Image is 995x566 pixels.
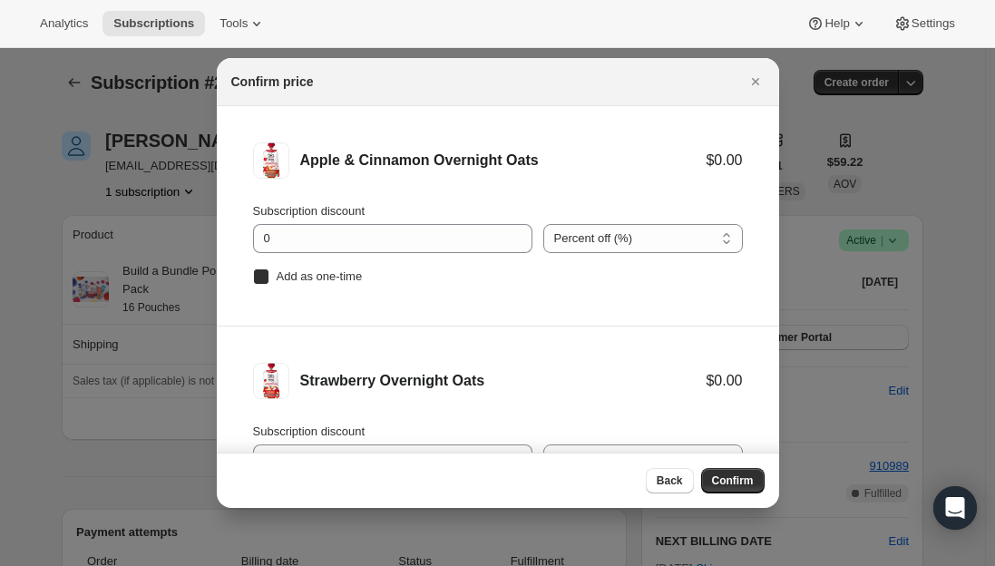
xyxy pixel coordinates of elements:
[712,473,754,488] span: Confirm
[277,269,363,283] span: Add as one-time
[706,151,742,170] div: $0.00
[701,468,765,493] button: Confirm
[253,142,289,179] img: Apple & Cinnamon Overnight Oats
[113,16,194,31] span: Subscriptions
[253,363,289,399] img: Strawberry Overnight Oats
[883,11,966,36] button: Settings
[219,16,248,31] span: Tools
[40,16,88,31] span: Analytics
[231,73,314,91] h2: Confirm price
[657,473,683,488] span: Back
[29,11,99,36] button: Analytics
[253,424,366,438] span: Subscription discount
[300,151,707,170] div: Apple & Cinnamon Overnight Oats
[209,11,277,36] button: Tools
[933,486,977,530] div: Open Intercom Messenger
[646,468,694,493] button: Back
[912,16,955,31] span: Settings
[795,11,878,36] button: Help
[743,69,768,94] button: Close
[300,372,707,390] div: Strawberry Overnight Oats
[706,372,742,390] div: $0.00
[824,16,849,31] span: Help
[253,204,366,218] span: Subscription discount
[102,11,205,36] button: Subscriptions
